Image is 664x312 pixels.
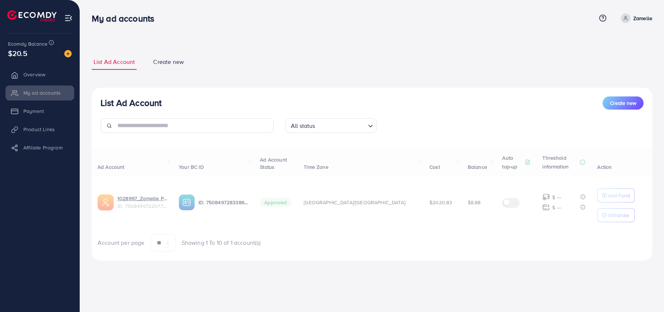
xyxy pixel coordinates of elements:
span: Ecomdy Balance [8,40,48,47]
span: List Ad Account [94,58,135,66]
div: Search for option [285,118,377,133]
a: Zamelle [618,14,652,23]
span: $20.5 [8,48,27,58]
p: Zamelle [633,14,652,23]
input: Search for option [318,119,365,131]
span: Create new [610,99,636,107]
span: Create new [153,58,184,66]
h3: List Ad Account [100,98,162,108]
span: All status [289,121,317,131]
img: image [64,50,72,57]
img: menu [64,14,73,22]
button: Create new [603,96,644,110]
h3: My ad accounts [92,13,160,24]
img: logo [7,10,57,22]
